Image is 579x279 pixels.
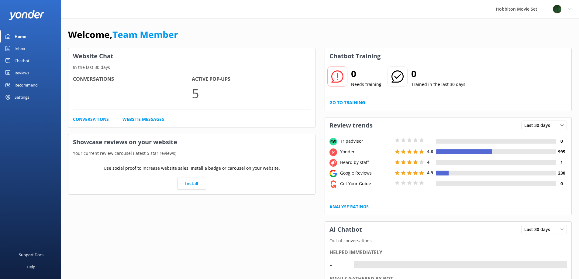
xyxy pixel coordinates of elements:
[427,170,433,175] span: 4.9
[177,178,206,190] a: Install
[556,180,567,187] h4: 0
[192,83,311,104] p: 5
[339,138,393,145] div: Tripadvisor
[15,79,38,91] div: Recommend
[27,261,35,273] div: Help
[15,55,29,67] div: Chatbot
[68,27,178,42] h1: Welcome,
[9,10,44,20] img: yonder-white-logo.png
[192,75,311,83] h4: Active Pop-ups
[325,222,367,237] h3: AI Chatbot
[68,150,315,157] p: Your current review carousel (latest 5 star reviews)
[68,48,315,64] h3: Website Chat
[325,117,377,133] h3: Review trends
[339,159,393,166] div: Heard by staff
[19,249,43,261] div: Support Docs
[411,81,465,88] p: Trained in the last 30 days
[68,64,315,71] p: In the last 30 days
[15,30,26,43] div: Home
[556,159,567,166] h4: 1
[329,99,365,106] a: Go to Training
[68,134,315,150] h3: Showcase reviews on your website
[339,148,393,155] div: Yonder
[556,170,567,176] h4: 230
[556,138,567,145] h4: 0
[329,203,369,210] a: Analyse Ratings
[112,28,178,41] a: Team Member
[329,257,348,272] div: -
[15,67,29,79] div: Reviews
[351,81,381,88] p: Needs training
[524,122,554,129] span: Last 30 days
[411,66,465,81] h2: 0
[339,170,393,176] div: Google Reviews
[15,43,25,55] div: Inbox
[73,75,192,83] h4: Conversations
[325,48,385,64] h3: Chatbot Training
[122,116,164,123] a: Website Messages
[556,148,567,155] h4: 995
[339,180,393,187] div: Get Your Guide
[427,159,429,165] span: 4
[427,148,433,154] span: 4.8
[329,249,567,257] div: Helped immediately
[524,226,554,233] span: Last 30 days
[325,237,572,244] p: Out of conversations
[73,116,109,123] a: Conversations
[354,261,358,269] div: -
[15,91,29,103] div: Settings
[351,66,381,81] h2: 0
[104,165,280,172] p: Use social proof to increase website sales. Install a badge or carousel on your website.
[553,5,562,14] img: 34-1625720359.png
